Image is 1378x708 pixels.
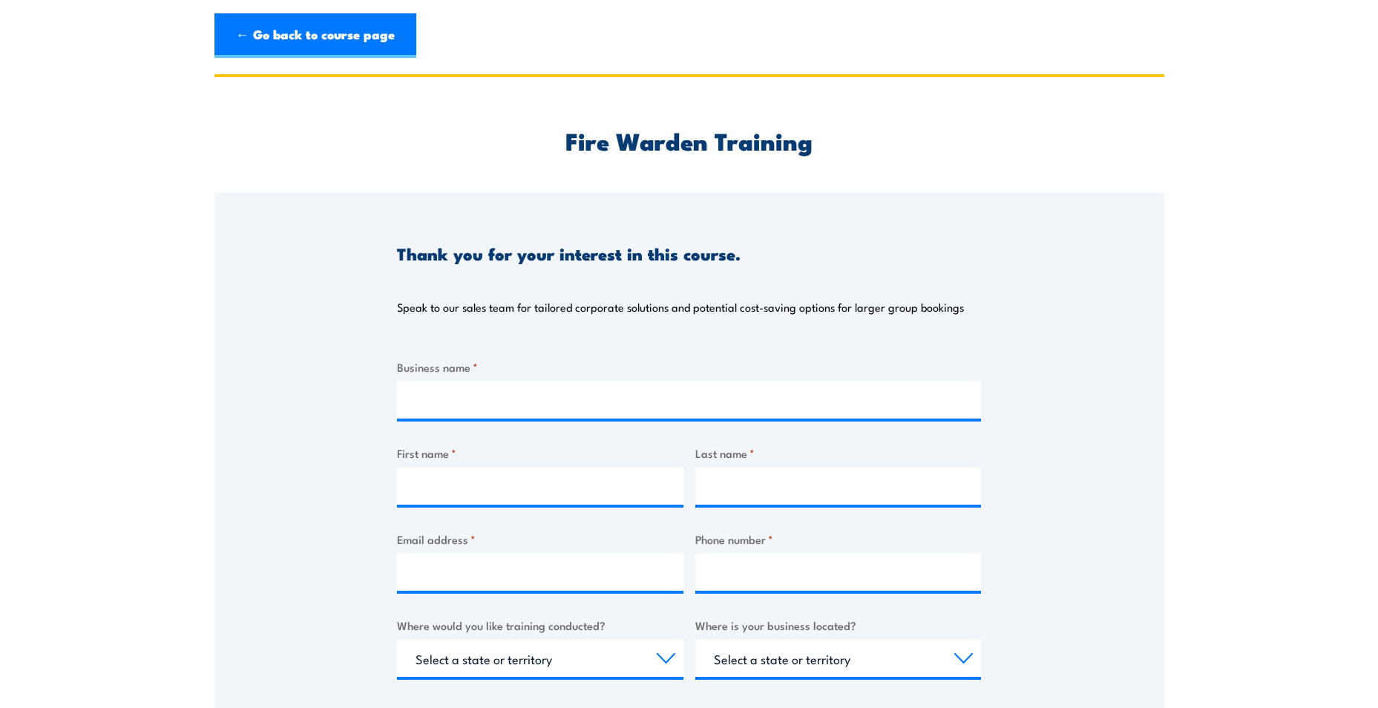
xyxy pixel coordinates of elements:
[695,531,982,548] label: Phone number
[397,617,683,634] label: Where would you like training conducted?
[695,617,982,634] label: Where is your business located?
[397,445,683,462] label: First name
[397,300,964,315] p: Speak to our sales team for tailored corporate solutions and potential cost-saving options for la...
[397,130,981,151] h2: Fire Warden Training
[397,531,683,548] label: Email address
[695,445,982,462] label: Last name
[397,245,741,262] h3: Thank you for your interest in this course.
[397,358,981,376] label: Business name
[214,13,416,58] a: ← Go back to course page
